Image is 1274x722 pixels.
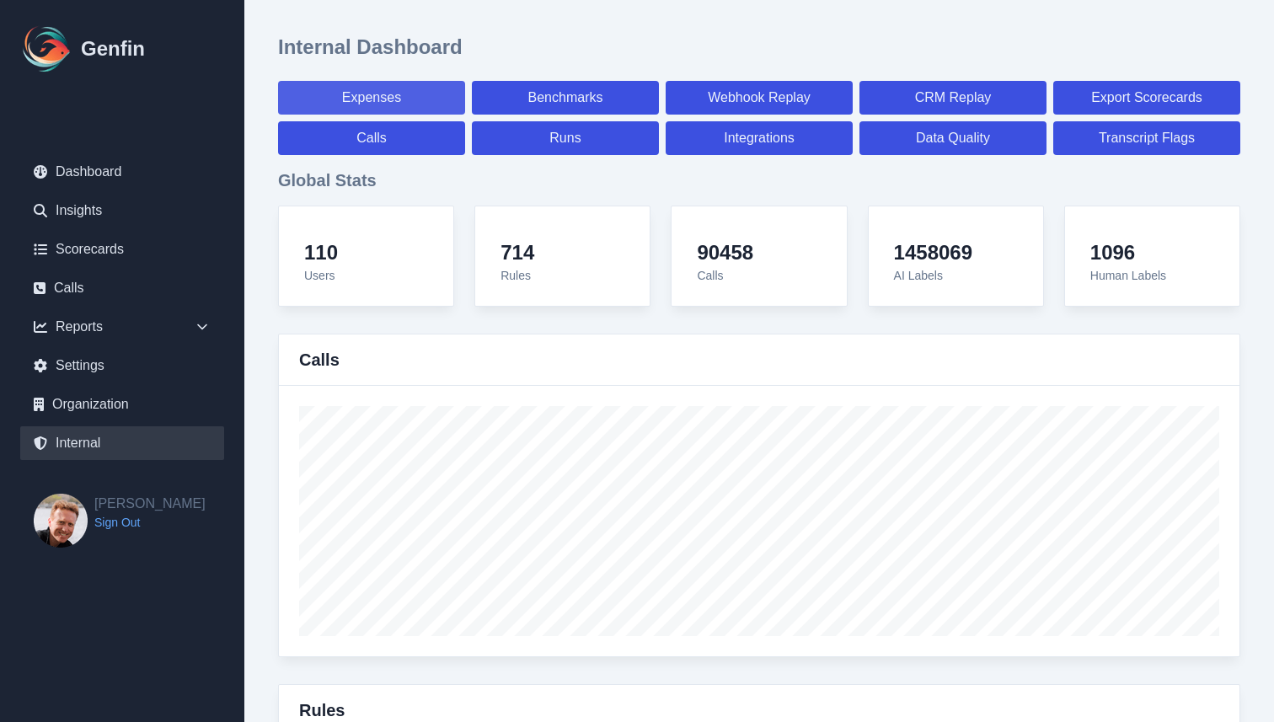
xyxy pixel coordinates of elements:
h3: Global Stats [278,168,1240,192]
span: Rules [500,269,531,282]
h1: Internal Dashboard [278,34,463,61]
h2: [PERSON_NAME] [94,494,206,514]
span: Users [304,269,335,282]
a: Webhook Replay [666,81,853,115]
a: Runs [472,121,659,155]
span: Calls [697,269,723,282]
span: Human Labels [1090,269,1166,282]
a: Benchmarks [472,81,659,115]
a: CRM Replay [859,81,1046,115]
a: Expenses [278,81,465,115]
a: Calls [20,271,224,305]
h4: 110 [304,240,338,265]
a: Calls [278,121,465,155]
a: Export Scorecards [1053,81,1240,115]
div: Reports [20,310,224,344]
img: Brian Dunagan [34,494,88,548]
span: AI Labels [894,269,943,282]
h1: Genfin [81,35,145,62]
img: Logo [20,22,74,76]
h3: Rules [299,698,345,722]
h4: 714 [500,240,534,265]
a: Organization [20,388,224,421]
a: Settings [20,349,224,382]
a: Transcript Flags [1053,121,1240,155]
h3: Calls [299,348,340,372]
h4: 1458069 [894,240,972,265]
a: Internal [20,426,224,460]
a: Data Quality [859,121,1046,155]
a: Dashboard [20,155,224,189]
h4: 90458 [697,240,753,265]
h4: 1096 [1090,240,1166,265]
a: Sign Out [94,514,206,531]
a: Scorecards [20,233,224,266]
a: Integrations [666,121,853,155]
a: Insights [20,194,224,227]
